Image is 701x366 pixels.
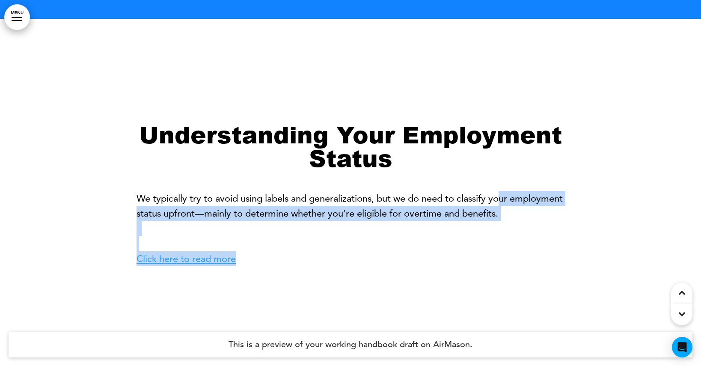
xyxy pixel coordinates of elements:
strong: Understanding Your Employment Status [139,117,562,174]
a: MENU [4,4,30,30]
p: We typically try to avoid using labels and generalizations, but we do need to classify your emplo... [137,191,564,266]
h4: This is a preview of your working handbook draft on AirMason. [9,332,692,357]
div: Open Intercom Messenger [672,337,692,357]
a: Click here to read more [137,253,236,265]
